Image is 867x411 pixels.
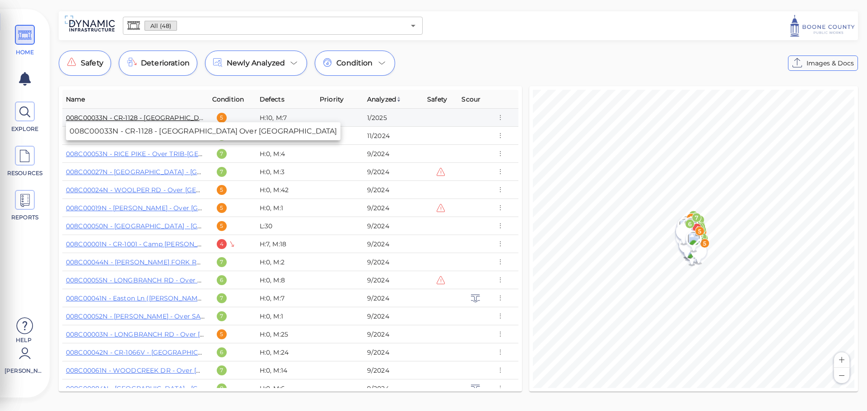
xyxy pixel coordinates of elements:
div: H:0, M:24 [260,348,312,357]
div: H:0, M:4 [260,149,312,158]
div: 9/2024 [367,258,420,267]
a: 008C00061N - WOODCREEK DR - Over [GEOGRAPHIC_DATA] [66,366,265,374]
span: Safety [81,58,103,69]
div: 9/2024 [367,167,420,176]
div: 6 [217,275,227,285]
div: 4 [217,239,227,249]
div: 5 [217,185,227,195]
div: H:0, M:1 [260,312,312,321]
div: 7 [217,131,227,141]
a: 008C00001N - CR-1001 - Camp [PERSON_NAME] Over GUNPOWDER CREEK [66,240,309,248]
span: Safety [427,94,447,105]
span: Deterioration [141,58,190,69]
div: H:0, M:14 [260,366,312,375]
div: 7 [217,365,227,375]
div: 9/2024 [367,330,420,339]
a: 008C00027N - [GEOGRAPHIC_DATA] - [GEOGRAPHIC_DATA] [66,168,261,176]
div: 7 [217,149,227,159]
div: 7 [217,257,227,267]
span: Name [66,94,85,105]
a: 008C00055N - LONGBRANCH RD - Over LONEBRANCH CR [66,276,256,284]
span: [PERSON_NAME] [5,367,43,375]
div: 9/2024 [367,366,420,375]
a: 008C00050N - [GEOGRAPHIC_DATA] - [GEOGRAPHIC_DATA] [66,222,261,230]
span: RESOURCES [6,169,44,177]
div: 9/2024 [367,384,420,393]
div: H:10, M:7 [260,113,312,122]
text: 5 [698,228,701,235]
div: 1/2025 [367,113,420,122]
span: REPORTS [6,213,44,222]
div: H:0, M:25 [260,330,312,339]
span: Condition [336,58,373,69]
span: Defects [260,94,284,105]
a: 008C00052N - [PERSON_NAME] - Over SAND RUN [66,312,228,320]
div: H:0, M:9 [260,131,312,140]
div: H:0, M:42 [260,185,312,194]
span: HOME [6,48,44,56]
div: 9/2024 [367,149,420,158]
div: 9/2024 [367,203,420,212]
div: 5 [217,113,227,123]
div: H:0, M:1 [260,203,312,212]
div: 7 [217,311,227,321]
div: 7 [217,293,227,303]
div: H:0, M:8 [260,276,312,285]
a: 008C00042N - CR-1066V - [GEOGRAPHIC_DATA] ([GEOGRAPHIC_DATA]) - [GEOGRAPHIC_DATA] [66,348,374,356]
button: Open [407,19,420,32]
a: 008C00041N - Easton Ln ([PERSON_NAME][GEOGRAPHIC_DATA]) - Over [PERSON_NAME] FORK [66,294,375,302]
canvas: Map [533,90,854,388]
div: 9/2024 [367,276,420,285]
span: Newly Analyzed [227,58,285,69]
span: All (48) [145,22,177,30]
img: sort_z_to_a [396,97,401,102]
a: 008C00033N - CR-1128 - [GEOGRAPHIC_DATA] Over [GEOGRAPHIC_DATA] [66,114,303,122]
a: 008C00053N - RICE PIKE - Over TRIB-[GEOGRAPHIC_DATA] [66,150,257,158]
div: 11/2024 [367,131,420,140]
div: H:0, M:2 [260,258,312,267]
div: H:0, M:3 [260,167,312,176]
span: Scour [461,94,480,105]
div: H:0, M:7 [260,294,312,303]
button: Zoom out [834,368,849,383]
span: Help [5,336,43,343]
div: H:7, M:18 [260,240,312,249]
a: 008C00024N - WOOLPER RD - Over [GEOGRAPHIC_DATA] [66,186,255,194]
div: 9/2024 [367,294,420,303]
div: 7 [217,167,227,177]
div: 9/2024 [367,240,420,249]
span: Priority [320,94,344,105]
button: Zoom in [834,352,849,368]
a: 008C00003N - LONGBRANCH RD - Over [GEOGRAPHIC_DATA] [66,330,268,338]
div: 9/2024 [367,312,420,321]
div: H:0, M:6 [260,384,312,393]
span: EXPLORE [6,125,44,133]
span: Images & Docs [806,58,854,69]
text: 7 [695,214,698,221]
a: 008C00030N - [GEOGRAPHIC_DATA] - Over SAND RUN [66,132,244,140]
div: 9/2024 [367,348,420,357]
span: Condition [212,94,244,105]
a: 008C00044N - [PERSON_NAME] FORK RD - Over BR OF [PERSON_NAME] FORK [66,258,324,266]
a: 008C00084N - [GEOGRAPHIC_DATA] - [GEOGRAPHIC_DATA] [66,384,261,393]
a: 008C00019N - [PERSON_NAME] - Over [GEOGRAPHIC_DATA] [66,204,261,212]
div: 9/2024 [367,185,420,194]
iframe: Chat [829,370,860,404]
div: 5 [217,329,227,339]
div: 8 [217,383,227,393]
text: 6 [688,221,692,227]
span: Analyzed [367,94,401,105]
div: 5 [217,203,227,213]
div: 9/2024 [367,222,420,231]
div: 6 [217,347,227,357]
div: 5 [217,221,227,231]
div: L:30 [260,222,312,231]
